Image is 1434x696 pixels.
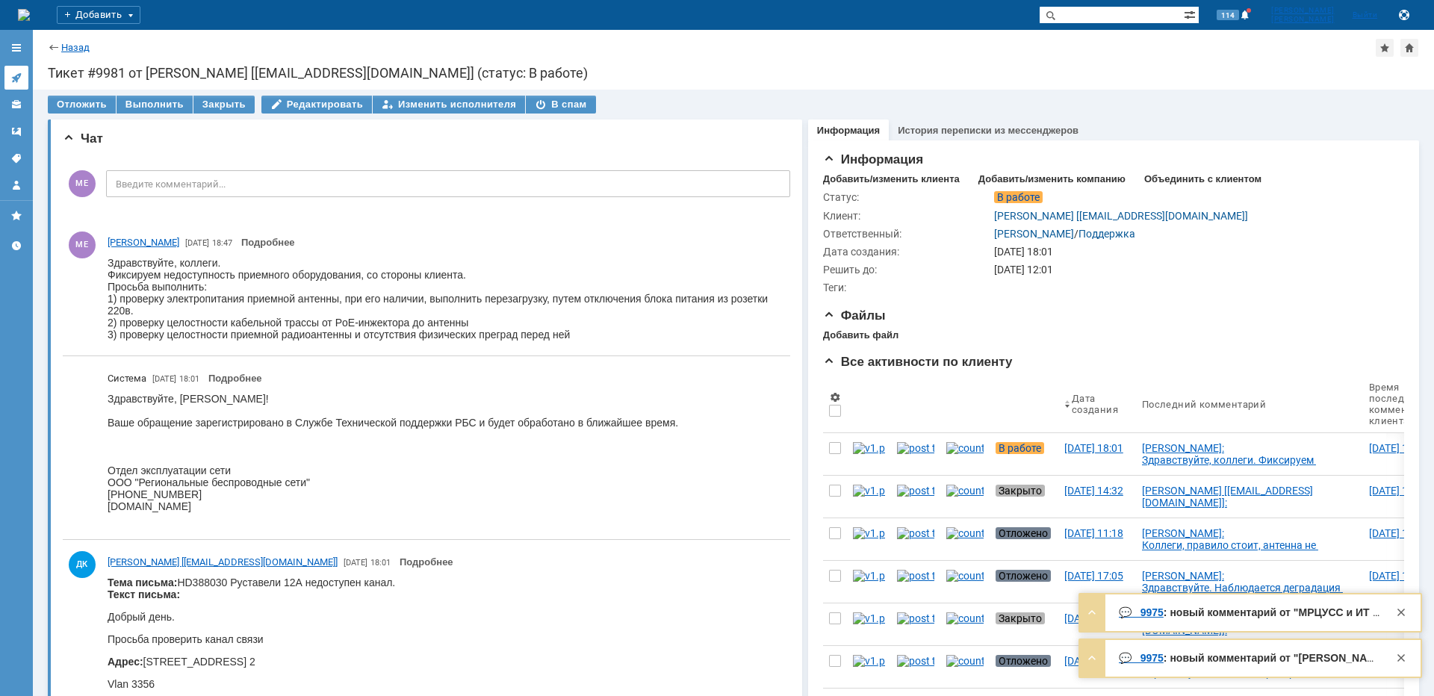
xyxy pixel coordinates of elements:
a: Подробнее [208,373,262,384]
a: [DATE] 17:32 [1058,603,1136,645]
a: Подробнее [400,556,453,568]
a: counter.png [940,646,990,688]
span: 18:01 [179,374,199,384]
div: [DATE] 18:01 [1064,442,1123,454]
a: [DATE] 11:18 [1058,518,1136,560]
img: post ticket.png [897,527,934,539]
img: v1.png [853,655,885,667]
img: post ticket.png [897,442,934,454]
a: counter.png [940,561,990,603]
div: Добавить/изменить клиента [823,173,960,185]
div: Закрыть [1392,603,1410,621]
a: post ticket.png [891,433,940,475]
a: counter.png [940,603,990,645]
span: Закрыто [996,612,1045,624]
a: [DATE] 17:05 [1058,561,1136,603]
div: Развернуть [1083,649,1101,667]
span: Информация [823,152,923,167]
span: 114 [1217,10,1239,20]
div: Ответственный: [823,228,991,240]
a: 💬 9975 [1119,652,1164,664]
a: Активности [4,66,28,90]
span: [PERSON_NAME] [[EMAIL_ADDRESS][DOMAIN_NAME]] [108,556,338,568]
span: Чат [63,131,103,146]
img: post ticket.png [897,570,934,582]
a: [PERSON_NAME] [[EMAIL_ADDRESS][DOMAIN_NAME]]: Спасибо. Наблюдаем. [DATE] 14:53, Technical Support... [1136,476,1363,518]
div: Тикет #9981 от [PERSON_NAME] [[EMAIL_ADDRESS][DOMAIN_NAME]] (статус: В работе) [48,66,1419,81]
a: v1.png [847,476,891,518]
span: Отложено [996,655,1051,667]
a: [DATE] 18:01 [1058,433,1136,475]
a: Отложено [990,518,1058,560]
div: Дата создания: [823,246,991,258]
span: Расширенный поиск [1184,7,1199,21]
div: [DATE] 11:18 [1064,527,1123,539]
div: [DATE] 12:50 [1369,527,1428,539]
div: [PERSON_NAME]: Здравствуйте, коллеги. Фиксируем недоступность приемного оборудования, со стороны ... [1142,442,1357,585]
img: post ticket.png [897,655,934,667]
div: [DATE] 17:05 [1369,570,1428,582]
button: Сохранить лог [1395,6,1413,24]
div: Добавить [57,6,140,24]
img: counter.png [946,527,984,539]
div: Решить до: [823,264,991,276]
a: [PERSON_NAME] [[EMAIL_ADDRESS][DOMAIN_NAME]] [108,555,338,570]
div: [DATE] 14:54 [1369,485,1428,497]
a: [PERSON_NAME]: Коллеги, правило стоит, антенна не выходила на связь с [DATE] [1136,518,1363,560]
a: post ticket.png [891,603,940,645]
a: post ticket.png [891,476,940,518]
a: post ticket.png [891,646,940,688]
div: [PERSON_NAME]: Здравствуйте. Наблюдается деградация РРЛ из-за сильного ливня в районе. Работоспос... [1142,570,1357,641]
a: Шаблоны комментариев [4,119,28,143]
a: В работе [990,433,1058,475]
a: [DATE] 12:54 [1058,646,1136,688]
div: Развернуть [1083,603,1101,621]
span: [DATE] 12:01 [994,264,1053,276]
img: counter.png [946,655,984,667]
a: Отложено [990,646,1058,688]
a: [PERSON_NAME]: Здравствуйте. Наблюдается деградация РРЛ из-за сильного ливня в районе. Работоспос... [1136,561,1363,603]
img: logo [18,9,30,21]
a: post ticket.png [891,561,940,603]
span: Система [108,371,146,386]
div: [DATE] 17:32 [1064,612,1123,624]
a: Подробнее [241,237,295,248]
a: Закрыто [990,603,1058,645]
span: [PERSON_NAME] [1271,6,1335,15]
div: Добавить в избранное [1376,39,1394,57]
a: История переписки из мессенджеров [898,125,1078,136]
div: [DATE] 18:01 [1369,442,1428,454]
div: Закрыть [1392,649,1410,667]
img: counter.png [946,612,984,624]
span: [DATE] [185,238,209,248]
img: v1.png [853,570,885,582]
span: Система [108,373,146,384]
div: [PERSON_NAME]: Коллеги, правило стоит, антенна не выходила на связь с [DATE] [1142,527,1357,563]
a: v1.png [847,433,891,475]
a: Отложено [990,561,1058,603]
span: 18:01 [370,558,391,568]
span: МЕ [69,170,96,197]
a: Клиенты [4,93,28,116]
div: [DATE] 18:01 [994,246,1395,258]
a: [DATE] 14:32 [1058,476,1136,518]
div: Теги: [823,282,991,293]
span: Все активности по клиенту [823,355,1013,369]
span: Файлы [823,308,886,323]
span: Настройки [829,391,841,403]
a: [EMAIL_ADDRESS][DOMAIN_NAME] [44,196,220,208]
div: Сделать домашней страницей [1400,39,1418,57]
a: [PERSON_NAME] [994,228,1074,240]
span: [PERSON_NAME] [1271,15,1335,24]
a: v1.png [847,646,891,688]
a: Назад [61,42,90,53]
a: Перейти на домашнюю страницу [18,9,30,21]
span: 18:47 [212,238,232,248]
img: v1.png [853,442,885,454]
div: / [994,228,1135,240]
div: [DATE] 17:05 [1064,570,1123,582]
a: [PERSON_NAME]: Здравствуйте, коллеги. Фиксируем недоступность приемного оборудования, со стороны ... [1136,433,1363,475]
a: v1.png [847,561,891,603]
a: [PERSON_NAME] [[EMAIL_ADDRESS][DOMAIN_NAME]] [994,210,1248,222]
a: Информация [817,125,880,136]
